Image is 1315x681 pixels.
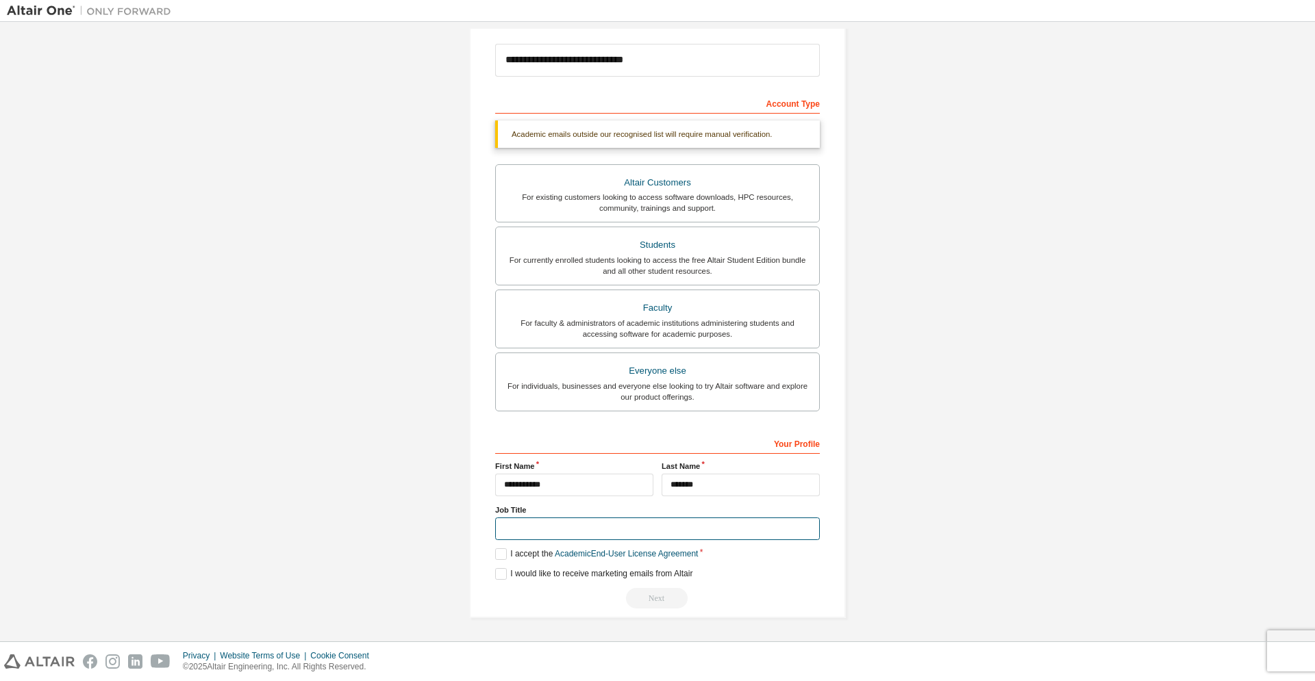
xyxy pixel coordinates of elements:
div: For currently enrolled students looking to access the free Altair Student Edition bundle and all ... [504,255,811,277]
div: Website Terms of Use [220,650,310,661]
img: instagram.svg [105,654,120,669]
div: Privacy [183,650,220,661]
div: Altair Customers [504,173,811,192]
div: Account Type [495,92,820,114]
img: facebook.svg [83,654,97,669]
div: Your Profile [495,432,820,454]
label: First Name [495,461,653,472]
div: Academic emails outside our recognised list will require manual verification. [495,120,820,148]
div: Cookie Consent [310,650,377,661]
img: altair_logo.svg [4,654,75,669]
img: linkedin.svg [128,654,142,669]
img: youtube.svg [151,654,171,669]
p: © 2025 Altair Engineering, Inc. All Rights Reserved. [183,661,377,673]
img: Altair One [7,4,178,18]
label: I would like to receive marketing emails from Altair [495,568,692,580]
div: For faculty & administrators of academic institutions administering students and accessing softwa... [504,318,811,339]
div: For existing customers looking to access software downloads, HPC resources, community, trainings ... [504,192,811,214]
a: Academic End-User License Agreement [555,549,698,558]
label: Last Name [662,461,820,472]
div: Faculty [504,298,811,318]
label: Job Title [495,504,820,515]
label: I accept the [495,548,698,560]
div: For individuals, businesses and everyone else looking to try Altair software and explore our prod... [504,381,811,402]
div: Students [504,235,811,255]
div: Read and acccept EULA to continue [495,588,820,608]
div: Everyone else [504,361,811,381]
